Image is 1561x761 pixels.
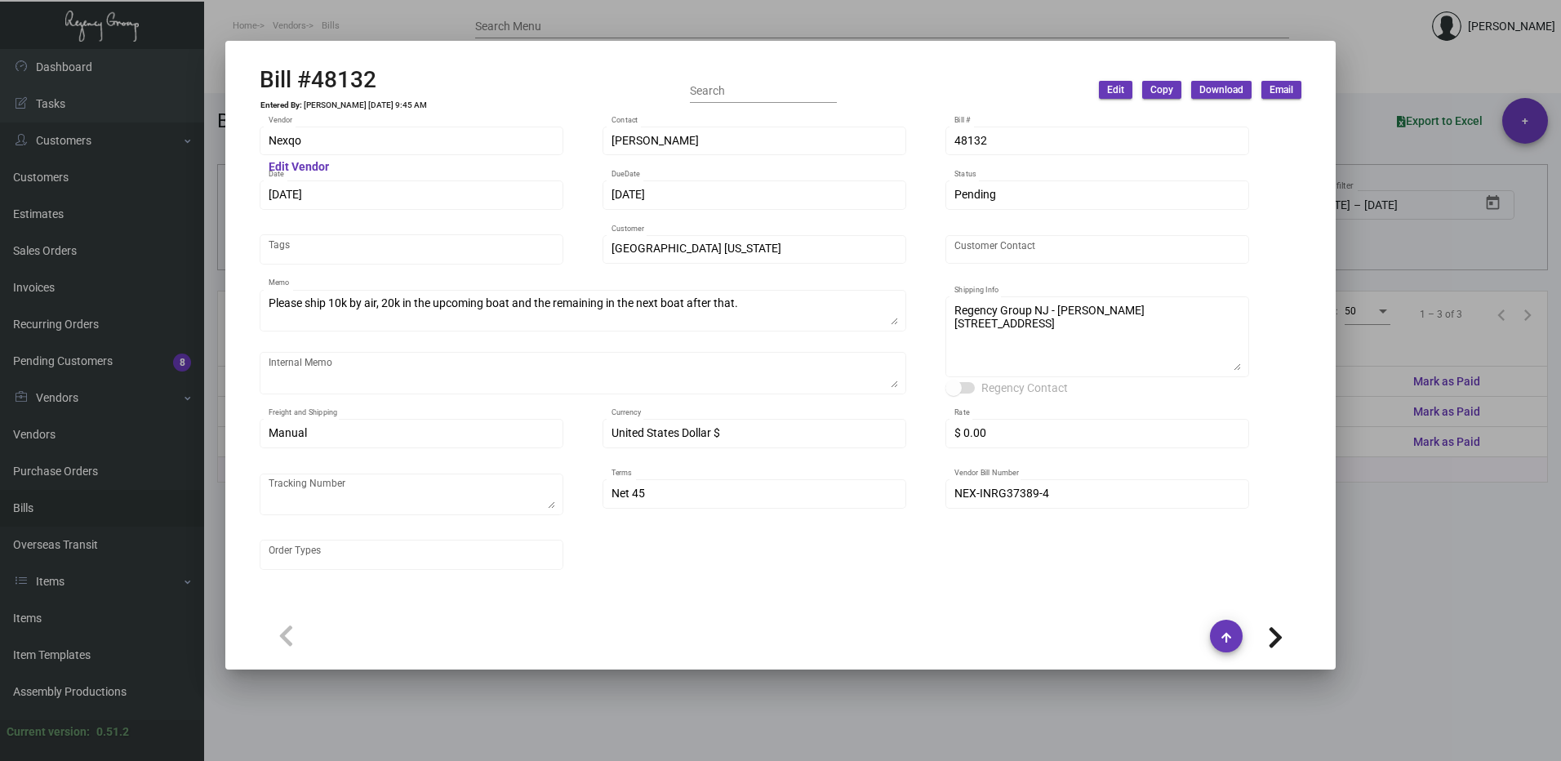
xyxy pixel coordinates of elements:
span: Manual [269,426,307,439]
span: Download [1199,83,1243,97]
mat-hint: Edit Vendor [269,161,329,174]
span: Regency Contact [981,378,1068,398]
button: Copy [1142,81,1181,99]
span: Copy [1150,83,1173,97]
div: Current version: [7,723,90,741]
button: Email [1261,81,1301,99]
div: Attachments [417,607,484,624]
button: Download [1191,81,1252,99]
td: [PERSON_NAME] [DATE] 9:45 AM [303,100,428,110]
span: Edit [1107,83,1124,97]
button: Edit [1099,81,1132,99]
td: Entered By: [260,100,303,110]
div: 0.51.2 [96,723,129,741]
span: Email [1270,83,1293,97]
div: Tasks [320,607,350,624]
h2: Bill #48132 [260,66,376,94]
span: Pending [954,188,996,201]
div: Notes [368,607,399,624]
div: Activity logs [502,607,566,624]
div: Items [273,607,302,624]
input: Vendor Bill Number [954,487,1241,501]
